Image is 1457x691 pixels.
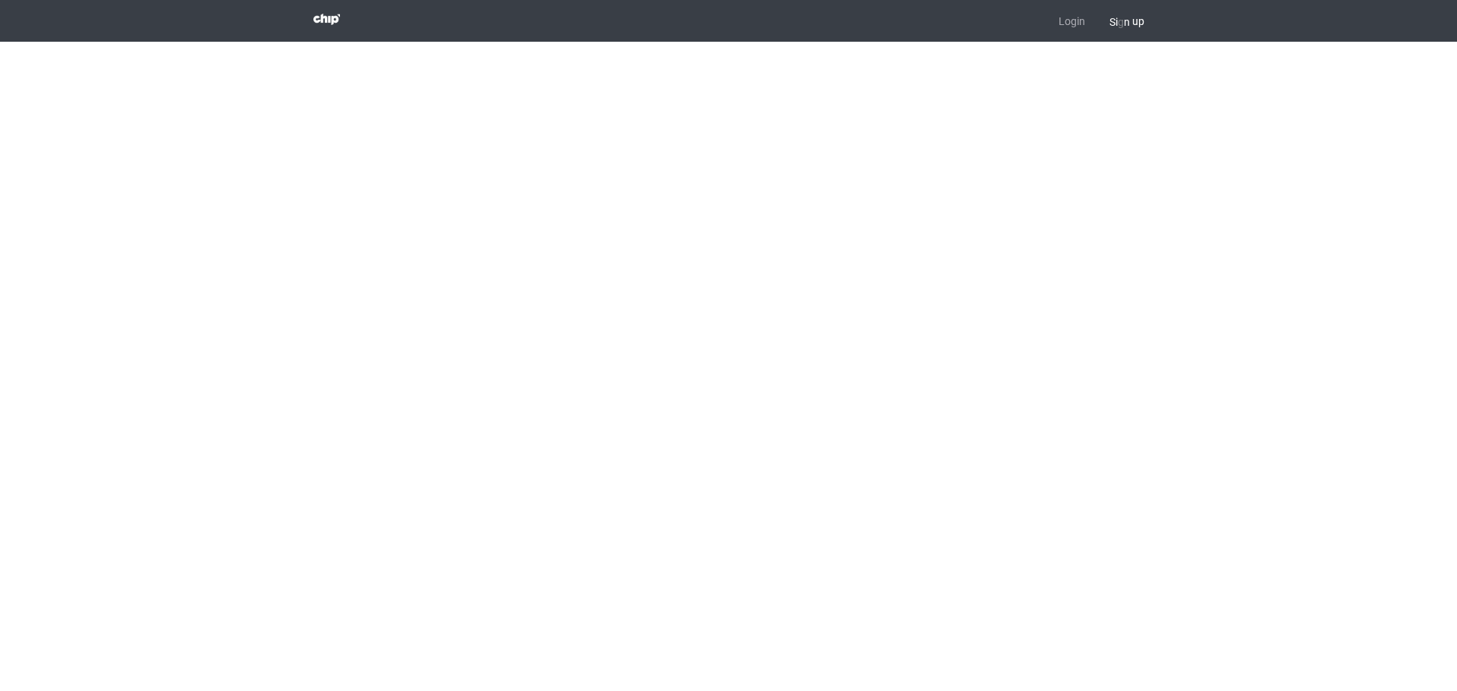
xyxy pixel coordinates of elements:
readpronunciation-span: g [1118,16,1124,28]
img: 3d383065fc803cdd16c62507c020ddf8.png [313,14,340,25]
readpronunciation-word: up [1132,15,1144,27]
readpronunciation-span: n [1124,16,1130,28]
readpronunciation-span: Si [1109,16,1118,28]
readpronunciation-word: Login [1059,15,1085,27]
